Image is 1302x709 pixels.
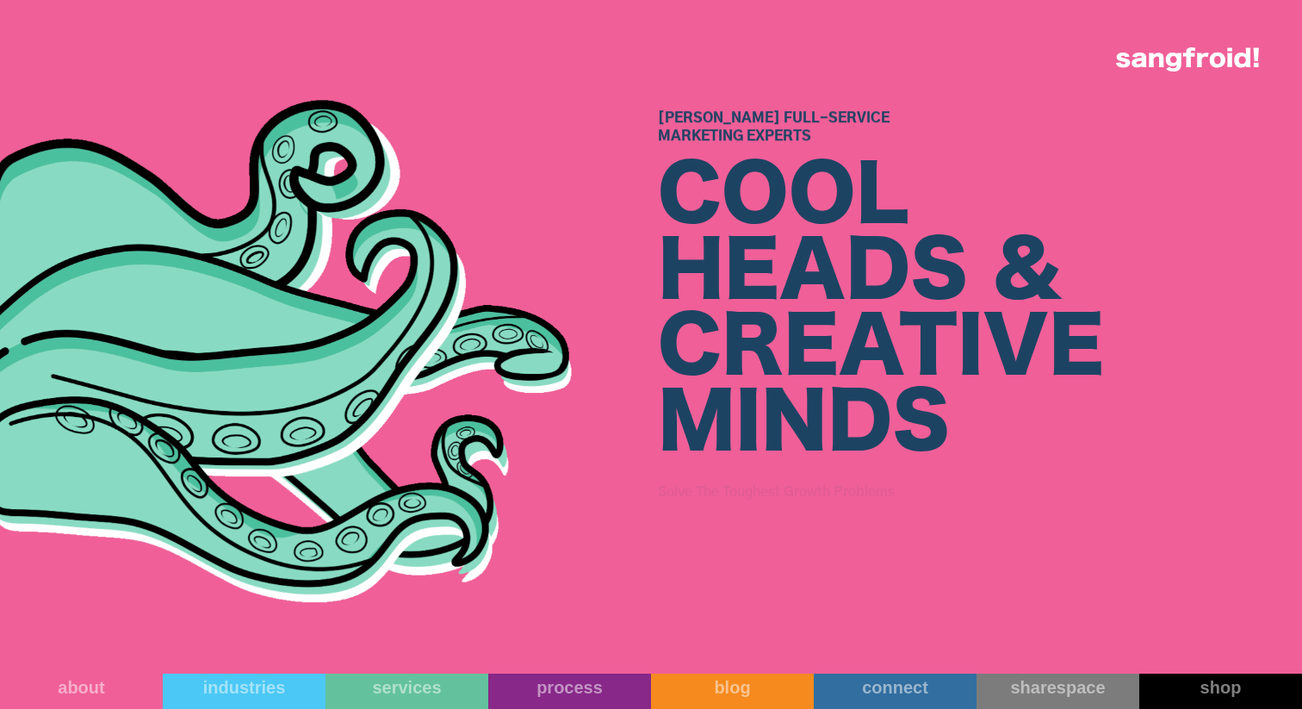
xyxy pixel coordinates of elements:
img: logo [1116,47,1259,72]
a: connect [814,674,976,709]
a: process [488,674,651,709]
div: services [325,677,488,698]
a: blog [651,674,814,709]
h3: Solve The Toughest Growth Problems [658,478,1302,504]
a: shop [1139,674,1302,709]
h1: [PERSON_NAME] Full-Service Marketing Experts [658,110,1302,146]
a: industries [163,674,325,709]
a: services [325,674,488,709]
div: industries [163,677,325,698]
a: sharespace [976,674,1139,709]
div: sharespace [976,677,1139,698]
div: connect [814,677,976,698]
div: shop [1139,677,1302,698]
div: COOL HEADS & CREATIVE MINDS [658,159,1302,463]
div: process [488,677,651,698]
div: blog [651,677,814,698]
